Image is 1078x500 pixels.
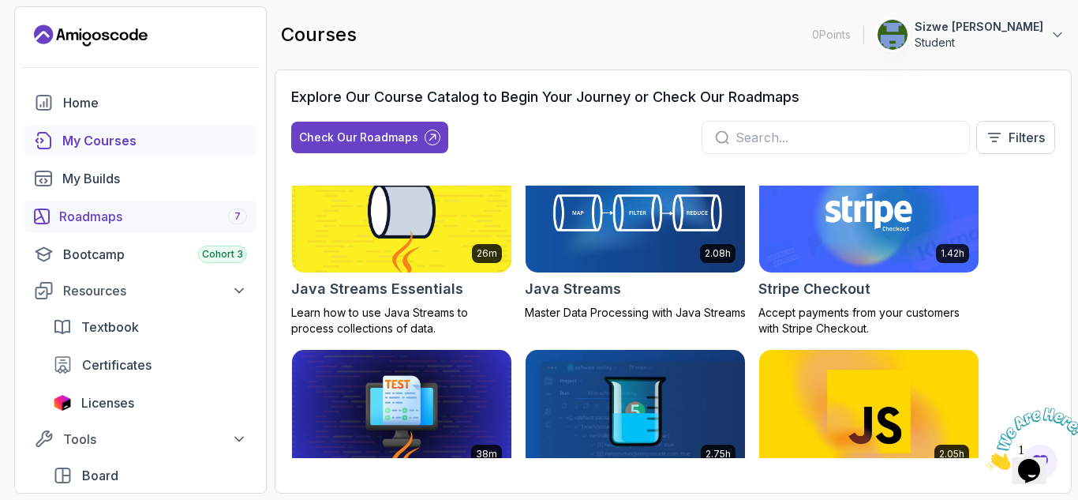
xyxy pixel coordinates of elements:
[525,278,621,300] h2: Java Streams
[915,19,1043,35] p: Sizwe [PERSON_NAME]
[291,278,463,300] h2: Java Streams Essentials
[976,121,1055,154] button: Filters
[281,22,357,47] h2: courses
[82,355,152,374] span: Certificates
[24,276,256,305] button: Resources
[759,150,979,273] img: Stripe Checkout card
[758,305,979,336] p: Accept payments from your customers with Stripe Checkout.
[291,86,799,108] h3: Explore Our Course Catalog to Begin Your Journey or Check Our Roadmaps
[878,20,908,50] img: user profile image
[291,149,512,337] a: Java Streams Essentials card26mJava Streams EssentialsLearn how to use Java Streams to process co...
[63,245,247,264] div: Bootcamp
[526,350,745,473] img: Java Unit Testing and TDD card
[877,19,1065,51] button: user profile imageSizwe [PERSON_NAME]Student
[758,278,870,300] h2: Stripe Checkout
[6,6,104,69] img: Chat attention grabber
[202,248,243,261] span: Cohort 3
[1009,128,1045,147] p: Filters
[915,35,1043,51] p: Student
[24,87,256,118] a: home
[63,430,247,449] div: Tools
[63,93,247,112] div: Home
[6,6,13,20] span: 1
[525,149,746,321] a: Java Streams card2.08hJava StreamsMaster Data Processing with Java Streams
[234,210,241,223] span: 7
[63,281,247,300] div: Resources
[758,149,979,337] a: Stripe Checkout card1.42hStripe CheckoutAccept payments from your customers with Stripe Checkout.
[736,128,956,147] input: Search...
[24,125,256,156] a: courses
[525,305,746,321] p: Master Data Processing with Java Streams
[43,460,256,491] a: board
[34,23,148,48] a: Landing page
[24,239,256,270] a: bootcamp
[941,247,964,260] p: 1.42h
[43,311,256,343] a: textbook
[43,349,256,381] a: certificates
[980,401,1078,476] iframe: chat widget
[82,466,118,485] span: Board
[62,169,247,188] div: My Builds
[759,350,979,473] img: Javascript for Beginners card
[81,393,134,412] span: Licenses
[526,150,745,273] img: Java Streams card
[59,207,247,226] div: Roadmaps
[476,448,497,461] p: 38m
[24,163,256,194] a: builds
[706,448,731,461] p: 2.75h
[939,448,964,461] p: 2.05h
[24,425,256,453] button: Tools
[43,387,256,419] a: licenses
[81,318,139,336] span: Textbook
[812,27,851,43] p: 0 Points
[299,130,418,145] div: Check Our Roadmaps
[292,150,511,273] img: Java Streams Essentials card
[62,131,247,150] div: My Courses
[53,395,72,411] img: jetbrains icon
[477,247,497,260] p: 26m
[292,350,511,473] img: Java Unit Testing Essentials card
[24,201,256,232] a: roadmaps
[291,305,512,336] p: Learn how to use Java Streams to process collections of data.
[291,122,448,153] button: Check Our Roadmaps
[705,247,731,260] p: 2.08h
